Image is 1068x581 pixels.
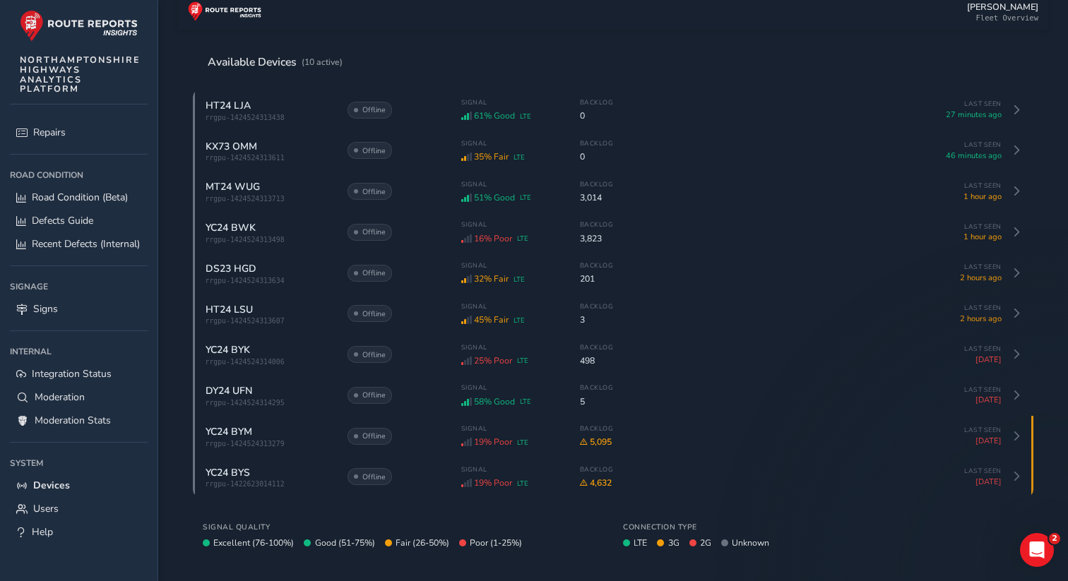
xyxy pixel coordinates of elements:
span: YC24 BYM [206,425,252,438]
span: LTE [517,234,528,243]
span: Last Seen [931,345,1002,353]
span: NORTHAMPTONSHIRE HIGHWAYS ANALYTICS PLATFORM [20,55,141,94]
span: Excellent (76-100%) [213,537,294,549]
span: Signal [461,383,560,392]
a: Users [10,497,148,520]
span: rrgpu-1424524313634 [206,277,333,284]
span: 5,095 [580,436,614,448]
span: Offline [362,431,386,441]
span: [DATE] [931,354,1002,365]
span: 2 hours ago [931,313,1002,324]
img: rr logo [188,1,261,21]
a: Devices [10,474,148,497]
span: Signal [461,98,560,107]
span: 4,632 [580,477,614,489]
span: Last Seen [931,426,1002,434]
span: Signal [461,302,560,311]
a: Moderation [10,385,148,409]
span: Last Seen [931,467,1002,475]
span: Offline [362,309,386,319]
span: rrgpu-1424524313279 [206,440,333,448]
span: Last Seen [931,140,1002,149]
span: HT24 LJA [206,99,251,112]
span: 51% Good [474,192,515,203]
span: 2 hours ago [931,272,1002,283]
a: Defects Guide [10,209,148,232]
span: LTE [514,316,525,325]
span: [DATE] [931,477,1002,487]
span: Offline [362,390,386,400]
span: Signal [461,261,560,270]
span: Road Condition (Beta) [32,191,128,204]
span: Defects Guide [32,214,93,227]
span: LTE [520,193,531,202]
a: Repairs [10,121,148,144]
span: Backlog [580,383,614,392]
span: Backlog [580,139,614,148]
span: Last Seen [931,385,1002,394]
span: [DATE] [931,395,1002,405]
span: LTE [517,438,528,447]
a: Signs [10,297,148,321]
span: Signal [461,343,560,352]
span: Poor (1-25%) [470,537,522,549]
span: rrgpu-1424524313713 [206,195,333,203]
a: Help [10,520,148,544]
span: Backlog [580,343,614,352]
div: Connection Type [623,522,1024,532]
span: rrgpu-1424524313438 [206,114,333,121]
span: LTE [634,537,647,549]
a: Integration Status [10,362,148,385]
span: Offline [362,227,386,237]
span: Fair (26-50%) [396,537,449,549]
span: [DATE] [931,436,1002,446]
span: DY24 UFN [206,384,252,397]
a: Recent Defects (Internal) [10,232,148,256]
span: YC24 BWK [206,221,256,234]
span: Last Seen [931,263,1002,271]
span: 498 [580,355,614,366]
span: rrgpu-1422623014112 [206,480,333,488]
span: Last Seen [931,100,1002,108]
span: Integration Status [32,367,112,381]
span: Help [32,525,53,539]
iframe: Intercom live chat [1020,533,1054,567]
span: Signal [461,220,560,229]
span: Moderation Stats [35,414,111,427]
span: KX73 OMM [206,140,257,153]
span: Users [33,502,59,515]
span: 25% Poor [474,355,512,366]
span: 32% Fair [474,273,509,284]
span: 3 [580,314,614,325]
span: 201 [580,273,614,284]
span: Last Seen [931,304,1002,312]
span: LTE [514,152,525,162]
span: Offline [362,268,386,278]
span: 45% Fair [474,314,509,325]
span: LTE [517,479,528,488]
span: 3,014 [580,192,614,203]
span: 2G [700,537,711,549]
a: Moderation Stats [10,409,148,432]
span: 27 minutes ago [931,109,1002,120]
span: rrgpu-1424524313611 [206,154,333,162]
div: Road Condition [10,164,148,186]
span: Offline [362,145,386,156]
span: HT24 LSU [206,303,253,316]
span: 58% Good [474,396,515,407]
span: DS23 HGD [206,262,256,275]
span: rrgpu-1424524313607 [206,317,333,325]
span: 61% Good [474,110,515,121]
span: Signs [33,302,58,316]
span: Recent Defects (Internal) [32,237,140,251]
span: Last Seen [931,222,1002,231]
span: Last Seen [931,181,1002,190]
span: Backlog [580,180,614,188]
span: 46 minutes ago [931,150,1002,161]
span: 19% Poor [474,477,512,489]
span: 2 [1049,533,1060,544]
span: Signal [461,424,560,433]
div: [PERSON_NAME] [967,1,1038,13]
span: MT24 WUG [206,180,260,193]
span: Moderation [35,390,85,404]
